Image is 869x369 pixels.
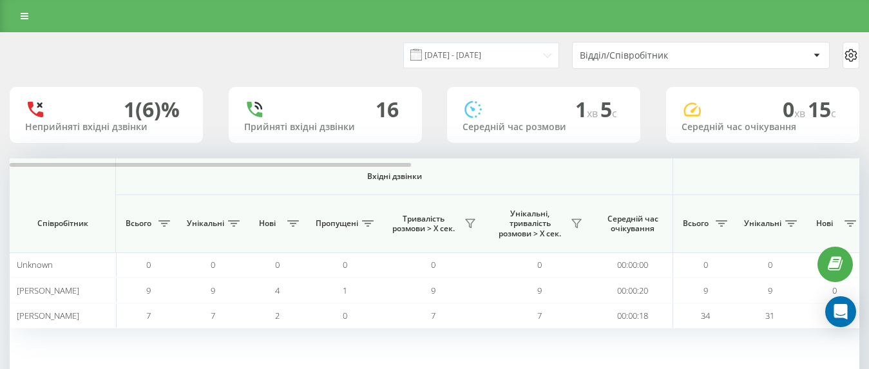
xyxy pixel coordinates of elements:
div: Середній час очікування [682,122,844,133]
span: 9 [537,285,542,296]
span: Унікальні [187,218,224,229]
span: c [612,106,617,120]
span: c [831,106,836,120]
span: 0 [343,259,347,270]
span: 7 [431,310,435,321]
div: Прийняті вхідні дзвінки [244,122,406,133]
span: 15 [808,95,836,123]
span: Середній час очікування [602,214,663,234]
span: [PERSON_NAME] [17,285,79,296]
span: 9 [768,285,772,296]
span: 7 [537,310,542,321]
span: 31 [765,310,774,321]
span: 0 [211,259,215,270]
td: 00:00:00 [593,252,673,278]
span: 7 [146,310,151,321]
span: 7 [211,310,215,321]
span: 9 [146,285,151,296]
div: Неприйняті вхідні дзвінки [25,122,187,133]
div: Середній час розмови [463,122,625,133]
span: 2 [275,310,280,321]
span: Унікальні, тривалість розмови > Х сек. [493,209,567,239]
td: 00:00:20 [593,278,673,303]
span: Вхідні дзвінки [149,171,639,182]
span: 0 [703,259,708,270]
span: 1 [343,285,347,296]
span: 9 [431,285,435,296]
span: 0 [275,259,280,270]
span: 0 [768,259,772,270]
span: 34 [701,310,710,321]
span: 0 [832,285,837,296]
span: 0 [431,259,435,270]
span: Пропущені [316,218,358,229]
td: 00:00:18 [593,303,673,328]
div: 1 (6)% [124,97,180,122]
span: 9 [703,285,708,296]
span: Всього [122,218,155,229]
div: Відділ/Співробітник [580,50,734,61]
span: хв [587,106,600,120]
span: 0 [537,259,542,270]
span: Співробітник [21,218,104,229]
span: Unknown [17,259,53,270]
span: Тривалість розмови > Х сек. [387,214,461,234]
span: Унікальні [744,218,781,229]
span: хв [794,106,808,120]
div: 16 [376,97,399,122]
span: 0 [343,310,347,321]
span: 9 [211,285,215,296]
span: Всього [680,218,712,229]
span: 0 [146,259,151,270]
span: Нові [808,218,841,229]
span: 4 [275,285,280,296]
span: 1 [575,95,600,123]
div: Open Intercom Messenger [825,296,856,327]
span: [PERSON_NAME] [17,310,79,321]
span: Нові [251,218,283,229]
span: 5 [600,95,617,123]
span: 0 [783,95,808,123]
